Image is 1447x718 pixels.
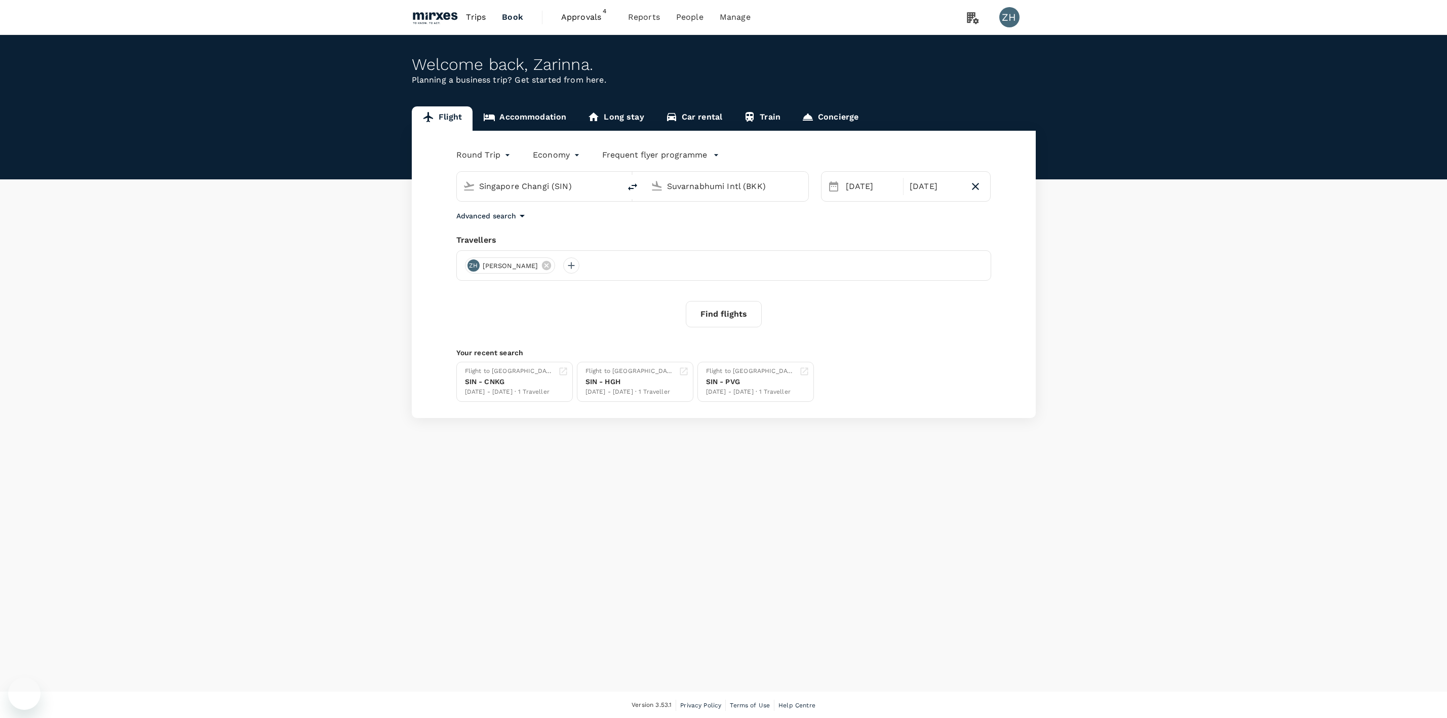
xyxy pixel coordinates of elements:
[706,376,795,387] div: SIN - PVG
[632,700,672,710] span: Version 3.53.1
[585,366,675,376] div: Flight to [GEOGRAPHIC_DATA]
[791,106,869,131] a: Concierge
[473,106,577,131] a: Accommodation
[680,700,721,711] a: Privacy Policy
[465,257,556,274] div: ZH[PERSON_NAME]
[655,106,733,131] a: Car rental
[456,234,991,246] div: Travellers
[801,185,803,187] button: Open
[733,106,791,131] a: Train
[906,176,965,197] div: [DATE]
[730,702,770,709] span: Terms of Use
[412,106,473,131] a: Flight
[680,702,721,709] span: Privacy Policy
[533,147,582,163] div: Economy
[620,175,645,199] button: delete
[456,348,991,358] p: Your recent search
[465,376,554,387] div: SIN - CNKG
[720,11,751,23] span: Manage
[613,185,615,187] button: Open
[465,366,554,376] div: Flight to [GEOGRAPHIC_DATA]
[466,11,486,23] span: Trips
[456,210,528,222] button: Advanced search
[456,147,513,163] div: Round Trip
[465,387,554,397] div: [DATE] - [DATE] · 1 Traveller
[456,211,516,221] p: Advanced search
[999,7,1020,27] div: ZH
[8,677,41,710] iframe: Button to launch messaging window
[778,702,815,709] span: Help Centre
[412,6,458,28] img: Mirxes Holding Pte Ltd
[667,178,787,194] input: Going to
[706,366,795,376] div: Flight to [GEOGRAPHIC_DATA]
[778,700,815,711] a: Help Centre
[412,74,1036,86] p: Planning a business trip? Get started from here.
[479,178,599,194] input: Depart from
[706,387,795,397] div: [DATE] - [DATE] · 1 Traveller
[686,301,762,327] button: Find flights
[602,149,719,161] button: Frequent flyer programme
[467,259,480,272] div: ZH
[628,11,660,23] span: Reports
[477,261,544,271] span: [PERSON_NAME]
[585,376,675,387] div: SIN - HGH
[412,55,1036,74] div: Welcome back , Zarinna .
[585,387,675,397] div: [DATE] - [DATE] · 1 Traveller
[602,149,707,161] p: Frequent flyer programme
[730,700,770,711] a: Terms of Use
[676,11,703,23] span: People
[577,106,654,131] a: Long stay
[842,176,901,197] div: [DATE]
[600,6,610,16] span: 4
[561,11,612,23] span: Approvals
[502,11,523,23] span: Book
